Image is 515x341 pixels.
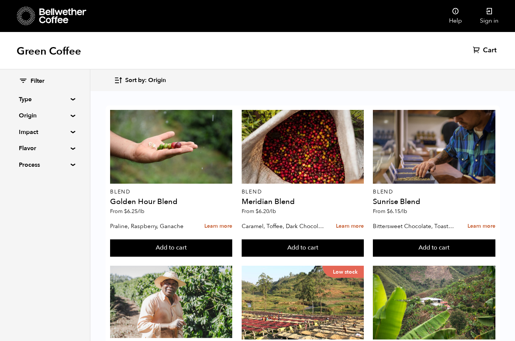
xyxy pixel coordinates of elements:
a: Cart [473,46,498,55]
h1: Green Coffee [17,44,81,58]
p: Caramel, Toffee, Dark Chocolate [242,221,325,232]
summary: Type [19,95,71,104]
span: $ [124,208,127,215]
summary: Process [19,160,71,169]
bdi: 6.15 [387,208,407,215]
span: Sort by: Origin [125,76,166,85]
span: Filter [31,77,44,85]
span: /lb [400,208,407,215]
a: Learn more [467,218,495,234]
p: Low stock [322,266,364,278]
h4: Golden Hour Blend [110,198,232,206]
a: Low stock [242,266,364,339]
h4: Meridian Blend [242,198,364,206]
button: Add to cart [373,239,495,257]
summary: Impact [19,128,71,137]
span: $ [387,208,390,215]
p: Blend [242,189,364,195]
span: /lb [138,208,144,215]
span: $ [256,208,259,215]
button: Add to cart [110,239,232,257]
p: Blend [110,189,232,195]
h4: Sunrise Blend [373,198,495,206]
button: Add to cart [242,239,364,257]
button: Sort by: Origin [114,72,166,89]
span: From [110,208,144,215]
p: Praline, Raspberry, Ganache [110,221,193,232]
span: /lb [269,208,276,215]
summary: Origin [19,111,71,120]
a: Learn more [336,218,364,234]
p: Bittersweet Chocolate, Toasted Marshmallow, Candied Orange, Praline [373,221,456,232]
bdi: 6.25 [124,208,144,215]
span: Cart [483,46,497,55]
p: Blend [373,189,495,195]
span: From [373,208,407,215]
a: Learn more [204,218,232,234]
bdi: 6.20 [256,208,276,215]
span: From [242,208,276,215]
summary: Flavor [19,144,71,153]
